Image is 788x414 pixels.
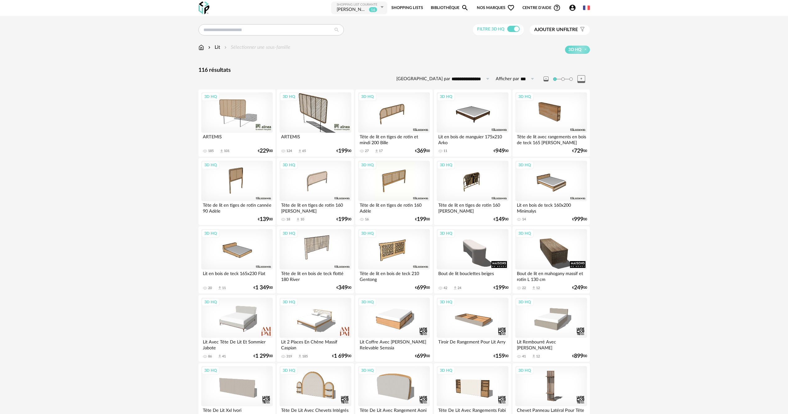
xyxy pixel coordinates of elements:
[280,229,298,237] div: 3D HQ
[198,226,276,293] a: 3D HQ Lit en bois de teck 165x230 Flat 20 Download icon 11 €1 34900
[531,286,536,290] span: Download icon
[208,354,212,359] div: 86
[494,217,508,222] div: € 00
[338,149,348,153] span: 199
[202,93,220,101] div: 3D HQ
[277,226,354,293] a: 3D HQ Tête de lit en bois de teck flotté 180 River €34900
[355,158,432,225] a: 3D HQ Tête de lit en tiges de rotin 160 Adèle 16 €19900
[437,229,455,237] div: 3D HQ
[516,298,534,306] div: 3D HQ
[201,269,273,282] div: Lit en bois de teck 165x230 Flat
[434,90,511,157] a: 3D HQ Lit en bois de manguier 175x210 Arko 11 €94900
[208,286,212,290] div: 20
[574,149,583,153] span: 729
[516,93,534,101] div: 3D HQ
[516,161,534,169] div: 3D HQ
[355,90,432,157] a: 3D HQ Tête de lit en tiges de rotin et mindi 200 Bille 27 Download icon 17 €36900
[512,226,590,293] a: 3D HQ Bout de lit en mahogany massif et rotin L 130 cm 22 Download icon 12 €24900
[379,149,383,153] div: 17
[202,366,220,375] div: 3D HQ
[522,286,526,290] div: 22
[198,295,276,362] a: 3D HQ Lit Avec Tête De Lit Et Sommier Jabote 86 Download icon 41 €1 29900
[417,286,426,290] span: 699
[358,366,376,375] div: 3D HQ
[437,93,455,101] div: 3D HQ
[496,76,519,82] label: Afficher par
[434,295,511,362] a: 3D HQ Tiroir De Rangement Pour Lit Arry €15900
[417,149,426,153] span: 369
[222,286,226,290] div: 11
[574,217,583,222] span: 999
[358,133,430,145] div: Tête de lit en tiges de rotin et mindi 200 Bille
[477,27,504,31] span: Filtre 3D HQ
[198,67,590,74] div: 116 résultats
[202,161,220,169] div: 3D HQ
[434,158,511,225] a: 3D HQ Tête de lit en tiges de rotin 160 [PERSON_NAME] €14900
[260,217,269,222] span: 139
[417,217,426,222] span: 199
[530,25,590,35] button: Ajouter unfiltre Filter icon
[202,298,220,306] div: 3D HQ
[286,217,290,222] div: 18
[358,269,430,282] div: Tête de lit en bois de teck 210 Gentong
[207,44,212,51] img: svg+xml;base64,PHN2ZyB3aWR0aD0iMTYiIGhlaWdodD0iMTYiIHZpZXdCb3g9IjAgMCAxNiAxNiIgZmlsbD0ibm9uZSIgeG...
[516,366,534,375] div: 3D HQ
[302,354,308,359] div: 185
[296,217,300,222] span: Download icon
[358,201,430,214] div: Tête de lit en tiges de rotin 160 Adèle
[437,161,455,169] div: 3D HQ
[522,217,526,222] div: 14
[453,286,458,290] span: Download icon
[219,149,224,154] span: Download icon
[437,133,508,145] div: Lit en bois de manguier 175x210 Arko
[198,44,204,51] img: svg+xml;base64,PHN2ZyB3aWR0aD0iMTYiIGhlaWdodD0iMTciIHZpZXdCb3g9IjAgMCAxNiAxNyIgZmlsbD0ibm9uZSIgeG...
[365,217,369,222] div: 16
[334,354,348,358] span: 1 699
[553,4,561,11] span: Help Circle Outline icon
[574,286,583,290] span: 249
[198,90,276,157] a: 3D HQ ARTEMIS 185 Download icon 101 €22900
[277,158,354,225] a: 3D HQ Tête de lit en tiges de rotin 160 [PERSON_NAME] 18 Download icon 10 €19900
[337,3,379,7] div: Shopping List courante
[286,354,292,359] div: 319
[415,149,430,153] div: € 00
[461,4,469,11] span: Magnify icon
[255,286,269,290] span: 1 349
[260,149,269,153] span: 229
[222,354,226,359] div: 41
[258,217,273,222] div: € 00
[437,269,508,282] div: Bout de lit bouclettes beiges
[255,354,269,358] span: 1 299
[201,201,273,214] div: Tête de lit en tiges de rotin cannée 90 Adèle
[253,354,273,358] div: € 00
[337,7,367,13] div: NATHAN 03
[338,217,348,222] span: 199
[572,217,587,222] div: € 00
[578,27,585,33] span: Filter icon
[332,354,351,358] div: € 00
[515,201,587,214] div: Lit en bois de teck 160x200 Minimalys
[336,217,351,222] div: € 00
[258,149,273,153] div: € 00
[358,298,376,306] div: 3D HQ
[531,354,536,359] span: Download icon
[358,229,376,237] div: 3D HQ
[286,149,292,153] div: 124
[569,4,579,11] span: Account Circle icon
[458,286,461,290] div: 24
[516,229,534,237] div: 3D HQ
[217,286,222,290] span: Download icon
[369,7,377,12] sup: 16
[280,93,298,101] div: 3D HQ
[202,229,220,237] div: 3D HQ
[338,286,348,290] span: 349
[495,217,505,222] span: 149
[522,354,526,359] div: 41
[534,27,578,33] span: filtre
[477,1,515,15] span: Nos marques
[534,27,563,32] span: Ajouter un
[574,354,583,358] span: 899
[391,1,423,15] a: Shopping Lists
[201,338,273,350] div: Lit Avec Tête De Lit Et Sommier Jabote
[444,286,447,290] div: 42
